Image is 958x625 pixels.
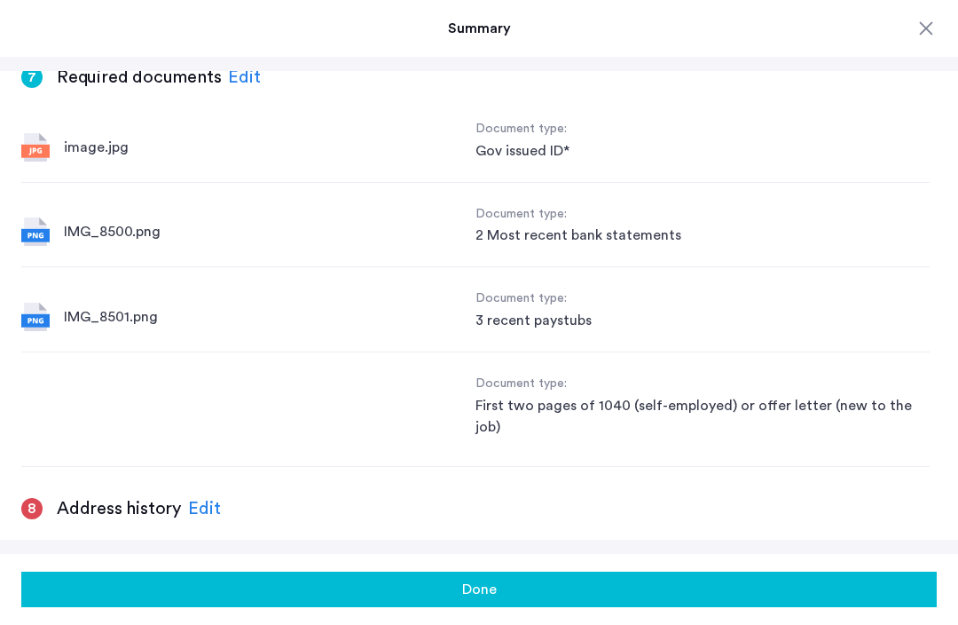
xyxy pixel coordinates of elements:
[475,310,930,331] div: 3 recent paystubs
[188,495,221,522] div: Edit
[21,133,50,162] img: pdf
[475,140,930,162] div: Gov issued ID*
[57,65,221,90] h3: Required documents
[475,225,930,246] div: 2 Most recent bank statements
[64,221,161,242] div: IMG_8500.png
[64,137,129,158] div: image.jpg
[475,289,930,310] div: Document type:
[21,218,50,246] img: pdf
[475,119,930,140] div: Document type:
[21,18,937,39] h3: Summary
[21,498,43,519] div: 8
[21,67,43,88] div: 7
[57,496,181,521] h3: Address history
[475,204,930,225] div: Document type:
[475,374,930,395] div: Document type:
[21,303,50,331] img: pdf
[475,395,930,438] div: First two pages of 1040 (self-employed) or offer letter (new to the job)
[64,306,158,328] div: IMG_8501.png
[228,64,261,91] div: Edit
[21,572,937,607] button: Done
